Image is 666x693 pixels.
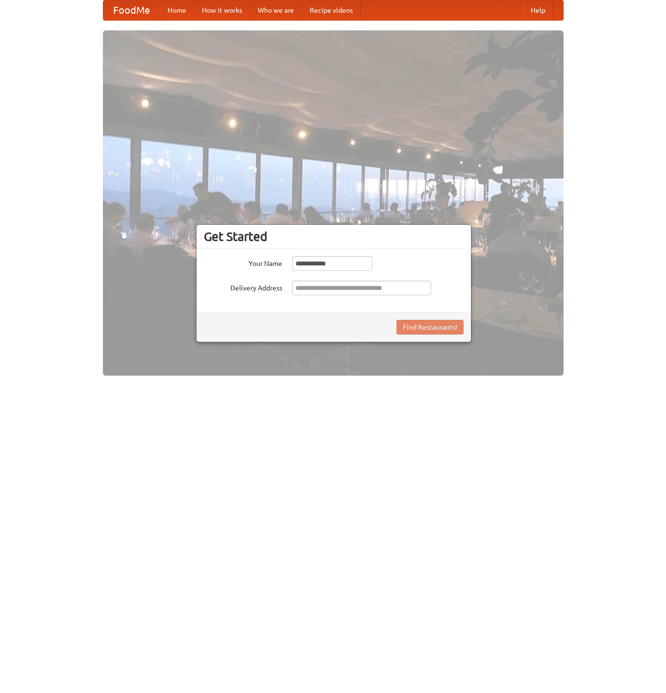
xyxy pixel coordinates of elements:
[396,320,464,335] button: Find Restaurants!
[194,0,250,20] a: How it works
[250,0,302,20] a: Who we are
[204,229,464,244] h3: Get Started
[523,0,553,20] a: Help
[302,0,361,20] a: Recipe videos
[204,281,282,293] label: Delivery Address
[204,256,282,268] label: Your Name
[103,0,160,20] a: FoodMe
[160,0,194,20] a: Home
